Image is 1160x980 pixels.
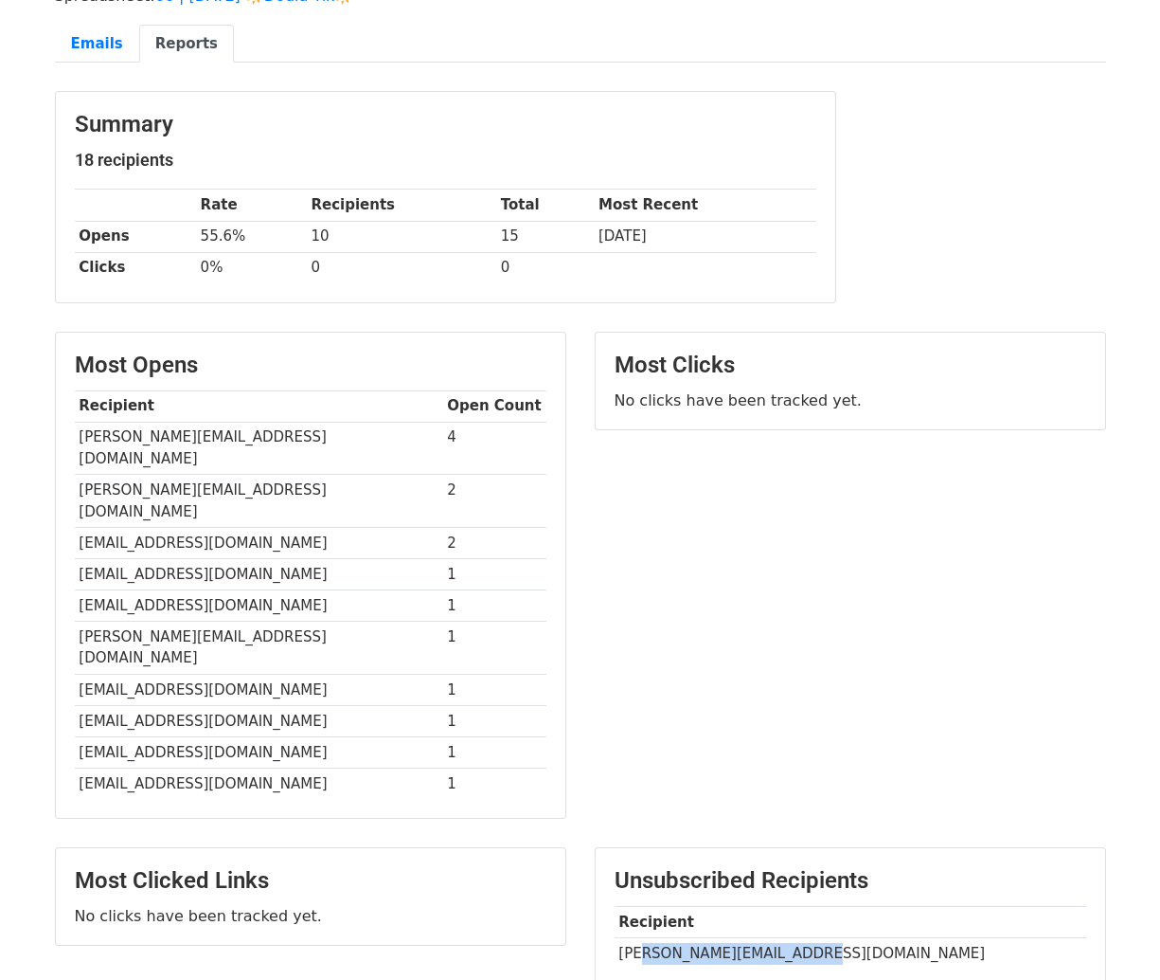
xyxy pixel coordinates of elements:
td: [PERSON_NAME][EMAIL_ADDRESS][DOMAIN_NAME] [75,622,443,675]
td: [EMAIL_ADDRESS][DOMAIN_NAME] [75,590,443,622]
td: 1 [443,558,546,590]
td: [PERSON_NAME][EMAIL_ADDRESS][DOMAIN_NAME] [75,475,443,528]
td: 10 [307,221,496,252]
p: No clicks have been tracked yet. [75,906,546,926]
td: 55.6% [196,221,307,252]
th: Clicks [75,252,196,283]
h3: Summary [75,111,816,138]
h3: Most Clicked Links [75,867,546,895]
a: Emails [55,25,139,64]
h3: Most Clicks [615,352,1086,379]
td: 2 [443,527,546,558]
td: 1 [443,769,546,800]
p: No clicks have been tracked yet. [615,390,1086,410]
iframe: Chat Widget [1065,889,1160,980]
td: [EMAIL_ADDRESS][DOMAIN_NAME] [75,705,443,736]
th: Rate [196,190,307,221]
td: [PERSON_NAME][EMAIL_ADDRESS][DOMAIN_NAME] [75,422,443,475]
td: 0 [496,252,594,283]
td: 1 [443,736,546,768]
td: [EMAIL_ADDRESS][DOMAIN_NAME] [75,769,443,800]
h3: Unsubscribed Recipients [615,867,1086,895]
th: Opens [75,221,196,252]
h3: Most Opens [75,352,546,379]
td: 1 [443,674,546,705]
td: 2 [443,475,546,528]
h5: 18 recipients [75,150,816,171]
td: [PERSON_NAME][EMAIL_ADDRESS][DOMAIN_NAME] [615,937,1086,969]
td: 1 [443,590,546,622]
th: Open Count [443,390,546,422]
td: 1 [443,705,546,736]
a: Reports [139,25,234,64]
th: Recipients [307,190,496,221]
th: Most Recent [594,190,815,221]
td: [EMAIL_ADDRESS][DOMAIN_NAME] [75,527,443,558]
td: 0% [196,252,307,283]
td: 4 [443,422,546,475]
td: [DATE] [594,221,815,252]
td: [EMAIL_ADDRESS][DOMAIN_NAME] [75,736,443,768]
td: 1 [443,622,546,675]
td: 0 [307,252,496,283]
th: Total [496,190,594,221]
td: [EMAIL_ADDRESS][DOMAIN_NAME] [75,674,443,705]
td: 15 [496,221,594,252]
td: [EMAIL_ADDRESS][DOMAIN_NAME] [75,558,443,590]
th: Recipient [75,390,443,422]
th: Recipient [615,906,1086,937]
